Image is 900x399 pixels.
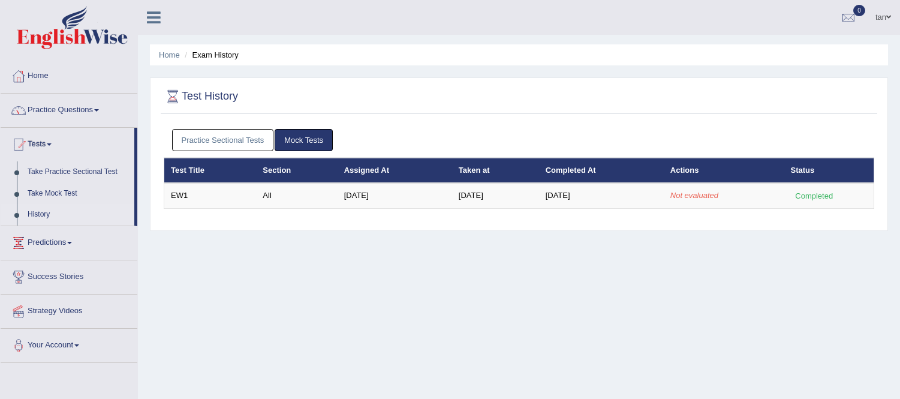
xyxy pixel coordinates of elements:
[1,295,137,325] a: Strategy Videos
[159,50,180,59] a: Home
[1,59,137,89] a: Home
[1,94,137,124] a: Practice Questions
[791,190,838,202] div: Completed
[452,158,539,183] th: Taken at
[1,260,137,290] a: Success Stories
[256,183,337,208] td: All
[172,129,274,151] a: Practice Sectional Tests
[452,183,539,208] td: [DATE]
[1,128,134,158] a: Tests
[784,158,874,183] th: Status
[853,5,865,16] span: 0
[22,161,134,183] a: Take Practice Sectional Test
[182,49,239,61] li: Exam History
[164,158,257,183] th: Test Title
[1,226,137,256] a: Predictions
[338,158,452,183] th: Assigned At
[338,183,452,208] td: [DATE]
[164,88,238,106] h2: Test History
[539,183,664,208] td: [DATE]
[22,204,134,226] a: History
[256,158,337,183] th: Section
[664,158,784,183] th: Actions
[22,183,134,205] a: Take Mock Test
[670,191,718,200] em: Not evaluated
[164,183,257,208] td: EW1
[275,129,333,151] a: Mock Tests
[1,329,137,359] a: Your Account
[539,158,664,183] th: Completed At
